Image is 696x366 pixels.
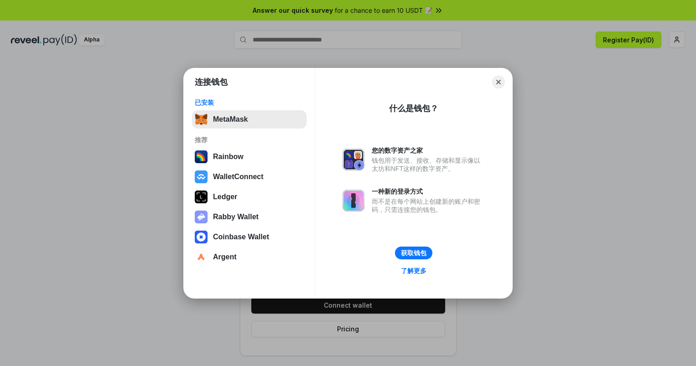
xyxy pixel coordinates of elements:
div: 您的数字资产之家 [372,146,485,155]
img: svg+xml,%3Csvg%20fill%3D%22none%22%20height%3D%2233%22%20viewBox%3D%220%200%2035%2033%22%20width%... [195,113,208,126]
div: Ledger [213,193,237,201]
button: Coinbase Wallet [192,228,306,246]
button: Argent [192,248,306,266]
img: svg+xml,%3Csvg%20width%3D%2228%22%20height%3D%2228%22%20viewBox%3D%220%200%2028%2028%22%20fill%3D... [195,170,208,183]
img: svg+xml,%3Csvg%20xmlns%3D%22http%3A%2F%2Fwww.w3.org%2F2000%2Fsvg%22%20fill%3D%22none%22%20viewBox... [343,149,364,170]
img: svg+xml,%3Csvg%20width%3D%2228%22%20height%3D%2228%22%20viewBox%3D%220%200%2028%2028%22%20fill%3D... [195,231,208,243]
img: svg+xml,%3Csvg%20width%3D%22120%22%20height%3D%22120%22%20viewBox%3D%220%200%20120%20120%22%20fil... [195,150,208,163]
div: Argent [213,253,237,261]
button: Rabby Wallet [192,208,306,226]
button: WalletConnect [192,168,306,186]
a: 了解更多 [395,265,432,277]
div: Coinbase Wallet [213,233,269,241]
div: 一种新的登录方式 [372,187,485,196]
button: MetaMask [192,110,306,129]
div: Rabby Wallet [213,213,259,221]
img: svg+xml,%3Csvg%20width%3D%2228%22%20height%3D%2228%22%20viewBox%3D%220%200%2028%2028%22%20fill%3D... [195,251,208,263]
button: 获取钱包 [395,247,432,259]
div: 推荐 [195,136,304,144]
div: 了解更多 [401,267,426,275]
button: Rainbow [192,148,306,166]
img: svg+xml,%3Csvg%20xmlns%3D%22http%3A%2F%2Fwww.w3.org%2F2000%2Fsvg%22%20fill%3D%22none%22%20viewBox... [195,211,208,223]
div: MetaMask [213,115,248,124]
img: svg+xml,%3Csvg%20xmlns%3D%22http%3A%2F%2Fwww.w3.org%2F2000%2Fsvg%22%20fill%3D%22none%22%20viewBox... [343,190,364,211]
div: 已安装 [195,98,304,107]
button: Ledger [192,188,306,206]
div: 而不是在每个网站上创建新的账户和密码，只需连接您的钱包。 [372,197,485,214]
div: 什么是钱包？ [389,103,438,114]
h1: 连接钱包 [195,77,228,88]
div: 钱包用于发送、接收、存储和显示像以太坊和NFT这样的数字资产。 [372,156,485,173]
div: Rainbow [213,153,244,161]
button: Close [492,76,505,88]
div: 获取钱包 [401,249,426,257]
img: svg+xml,%3Csvg%20xmlns%3D%22http%3A%2F%2Fwww.w3.org%2F2000%2Fsvg%22%20width%3D%2228%22%20height%3... [195,191,208,203]
div: WalletConnect [213,173,264,181]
